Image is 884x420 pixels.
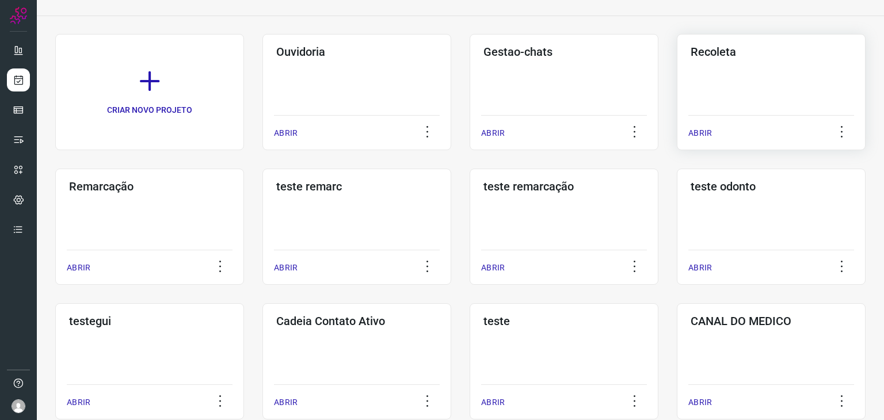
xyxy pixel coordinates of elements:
h3: Cadeia Contato Ativo [276,314,437,328]
p: ABRIR [688,262,712,274]
p: ABRIR [274,262,298,274]
p: ABRIR [274,127,298,139]
h3: Recoleta [691,45,852,59]
p: CRIAR NOVO PROJETO [107,104,192,116]
p: ABRIR [481,127,505,139]
h3: Gestao-chats [483,45,645,59]
h3: Remarcação [69,180,230,193]
h3: Ouvidoria [276,45,437,59]
p: ABRIR [67,262,90,274]
h3: teste odonto [691,180,852,193]
p: ABRIR [481,262,505,274]
h3: testegui [69,314,230,328]
img: Logo [10,7,27,24]
p: ABRIR [274,396,298,408]
p: ABRIR [481,396,505,408]
h3: teste remarc [276,180,437,193]
p: ABRIR [688,396,712,408]
p: ABRIR [688,127,712,139]
h3: teste [483,314,645,328]
p: ABRIR [67,396,90,408]
h3: CANAL DO MEDICO [691,314,852,328]
h3: teste remarcação [483,180,645,193]
img: avatar-user-boy.jpg [12,399,25,413]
